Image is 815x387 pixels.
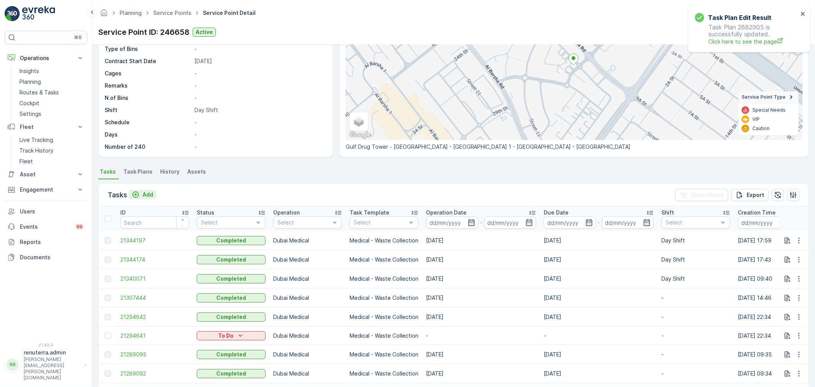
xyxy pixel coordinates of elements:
input: dd/mm/yyyy [426,216,478,229]
a: Layers [350,113,367,130]
p: Select [277,219,330,226]
p: Completed [216,313,246,321]
button: Completed [197,350,266,359]
p: Day Shift [194,106,325,114]
p: ⌘B [74,34,82,41]
span: Assets [187,168,206,176]
td: [DATE] [540,345,658,364]
input: dd/mm/yyyy [738,216,790,229]
p: Select [201,219,254,226]
p: N.of Bins [105,94,191,102]
p: Completed [216,351,246,358]
a: Planning [16,76,87,87]
td: [DATE] [422,288,540,307]
td: Medical - Waste Collection [346,288,422,307]
p: Due Date [544,209,569,216]
p: Active [196,28,213,36]
td: Dubai Medical [269,231,346,250]
td: Dubai Medical [269,364,346,383]
p: Live Tracking [19,136,53,144]
p: - [598,218,600,227]
button: Completed [197,369,266,378]
p: Days [105,131,191,138]
button: Export [731,189,769,201]
p: Special Needs [752,107,786,113]
img: logo_light-DOdMpM7g.png [22,6,55,21]
a: Click here to see the page [708,37,798,46]
p: Status [197,209,214,216]
div: Toggle Row Selected [105,295,111,301]
p: Events [20,223,70,231]
span: v 1.49.0 [5,343,87,347]
a: Live Tracking [16,135,87,145]
td: [DATE] [540,364,658,383]
summary: Service Point Type [739,91,799,103]
button: close [800,11,806,18]
td: Day Shift [658,231,734,250]
span: Tasks [100,168,116,176]
p: [DATE] [194,57,325,65]
p: - [194,82,325,89]
div: Toggle Row Selected [105,333,111,339]
a: Routes & Tasks [16,87,87,98]
button: Clear Filters [675,189,728,201]
p: - [194,119,325,126]
a: 21307444 [120,294,189,302]
button: RRrenuterra.admin[PERSON_NAME][EMAIL_ADDRESS][PERSON_NAME][DOMAIN_NAME] [5,349,87,381]
p: Schedule [105,119,191,126]
p: VIP [752,116,760,122]
input: dd/mm/yyyy [544,216,596,229]
td: [DATE] [422,345,540,364]
div: RR [6,359,19,371]
button: Completed [197,255,266,264]
td: [DATE] [540,231,658,250]
p: Insights [19,67,39,75]
button: Asset [5,167,87,182]
p: Routes & Tasks [19,89,59,96]
td: Dubai Medical [269,288,346,307]
td: Day Shift [658,269,734,288]
td: Medical - Waste Collection [346,364,422,383]
p: Contract Start Date [105,57,191,65]
a: 21344197 [120,237,189,244]
p: Shift [661,209,674,216]
a: Track History [16,145,87,156]
h3: Task Plan Edit Result [708,13,771,22]
td: [DATE] [422,231,540,250]
p: Select [666,219,718,226]
p: Type of Bins [105,45,191,53]
td: [DATE] [422,250,540,269]
div: Toggle Row Selected [105,257,111,263]
img: logo [5,6,20,21]
span: Service Point Detail [201,9,257,17]
button: Completed [197,236,266,245]
p: Operation [273,209,300,216]
span: History [160,168,180,176]
input: dd/mm/yyyy [484,216,536,229]
td: [DATE] [540,269,658,288]
td: [DATE] [540,250,658,269]
input: dd/mm/yyyy [602,216,654,229]
p: Caution [752,125,770,132]
p: Asset [20,171,72,178]
p: Operation Date [426,209,467,216]
button: Active [193,28,216,37]
a: Fleet [16,156,87,167]
button: Completed [197,293,266,302]
p: To Do [218,332,233,340]
td: Medical - Waste Collection [346,269,422,288]
a: 21340071 [120,275,189,283]
a: Documents [5,250,87,265]
td: - [658,327,734,345]
input: Search [120,216,189,229]
p: [PERSON_NAME][EMAIL_ADDRESS][PERSON_NAME][DOMAIN_NAME] [24,356,81,381]
a: 21289095 [120,351,189,358]
td: Medical - Waste Collection [346,231,422,250]
td: Dubai Medical [269,345,346,364]
a: Insights [16,66,87,76]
